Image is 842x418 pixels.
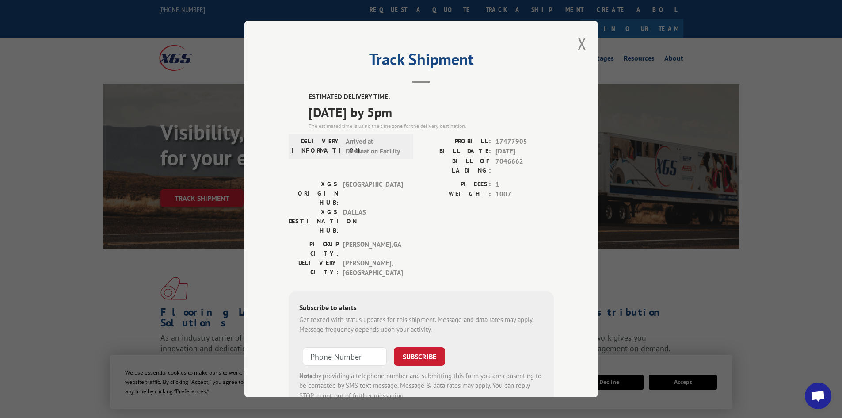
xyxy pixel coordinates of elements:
span: 1 [495,180,554,190]
label: BILL DATE: [421,146,491,157]
span: 17477905 [495,137,554,147]
label: DELIVERY CITY: [289,258,339,278]
div: Open chat [805,383,831,409]
span: 1007 [495,189,554,199]
strong: Note: [299,372,315,380]
label: XGS ORIGIN HUB: [289,180,339,207]
span: [PERSON_NAME] , [GEOGRAPHIC_DATA] [343,258,403,278]
h2: Track Shipment [289,53,554,70]
button: Close modal [577,32,587,55]
span: [PERSON_NAME] , GA [343,240,403,258]
button: SUBSCRIBE [394,347,445,366]
span: DALLAS [343,207,403,235]
span: Arrived at Destination Facility [346,137,405,157]
input: Phone Number [303,347,387,366]
div: by providing a telephone number and submitting this form you are consenting to be contacted by SM... [299,371,543,401]
label: DELIVERY INFORMATION: [291,137,341,157]
div: Get texted with status updates for this shipment. Message and data rates may apply. Message frequ... [299,315,543,335]
span: [GEOGRAPHIC_DATA] [343,180,403,207]
div: The estimated time is using the time zone for the delivery destination. [309,122,554,130]
span: [DATE] [495,146,554,157]
label: PIECES: [421,180,491,190]
label: XGS DESTINATION HUB: [289,207,339,235]
label: WEIGHT: [421,189,491,199]
span: [DATE] by 5pm [309,102,554,122]
label: PROBILL: [421,137,491,147]
div: Subscribe to alerts [299,302,543,315]
span: 7046662 [495,157,554,175]
label: BILL OF LADING: [421,157,491,175]
label: ESTIMATED DELIVERY TIME: [309,92,554,102]
label: PICKUP CITY: [289,240,339,258]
